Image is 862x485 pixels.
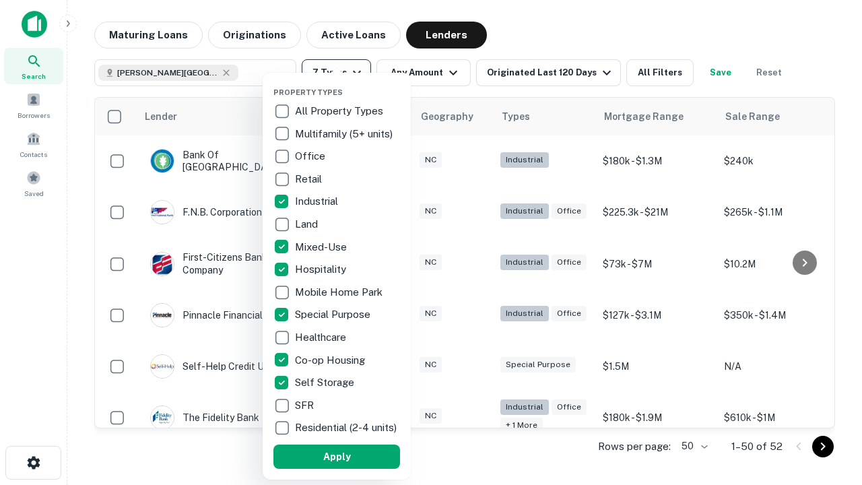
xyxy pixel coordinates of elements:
p: All Property Types [295,103,386,119]
p: Residential (2-4 units) [295,420,399,436]
p: Retail [295,171,325,187]
button: Apply [273,445,400,469]
p: Self Storage [295,375,357,391]
span: Property Types [273,88,343,96]
p: Mixed-Use [295,239,350,255]
p: Special Purpose [295,306,373,323]
p: SFR [295,397,317,414]
p: Healthcare [295,329,349,346]
p: Industrial [295,193,341,209]
p: Co-op Housing [295,352,368,368]
iframe: Chat Widget [795,377,862,442]
p: Office [295,148,328,164]
p: Multifamily (5+ units) [295,126,395,142]
p: Hospitality [295,261,349,278]
p: Mobile Home Park [295,284,385,300]
p: Land [295,216,321,232]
